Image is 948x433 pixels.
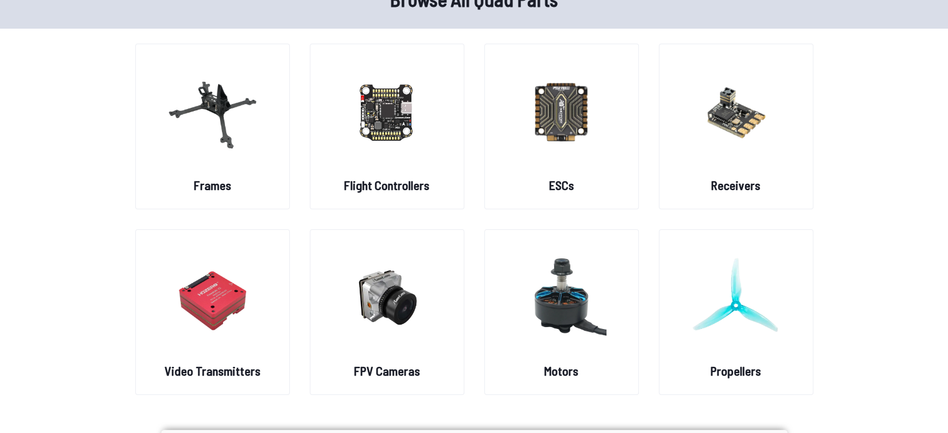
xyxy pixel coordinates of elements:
a: image of categoryFrames [135,44,290,209]
img: image of category [691,57,781,166]
a: image of categoryPropellers [659,229,813,395]
a: image of categoryFPV Cameras [310,229,464,395]
h2: Motors [544,362,578,379]
img: image of category [691,242,781,352]
a: image of categoryMotors [484,229,639,395]
img: image of category [517,242,606,352]
h2: Flight Controllers [344,176,429,194]
img: image of category [168,242,257,352]
a: image of categoryVideo Transmitters [135,229,290,395]
a: image of categoryReceivers [659,44,813,209]
h2: Propellers [711,362,761,379]
a: image of categoryESCs [484,44,639,209]
img: image of category [168,57,257,166]
a: image of categoryFlight Controllers [310,44,464,209]
img: image of category [342,242,432,352]
h2: Receivers [711,176,760,194]
img: image of category [517,57,606,166]
img: image of category [342,57,432,166]
h2: Video Transmitters [165,362,261,379]
h2: FPV Cameras [354,362,420,379]
h2: Frames [194,176,231,194]
h2: ESCs [549,176,574,194]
